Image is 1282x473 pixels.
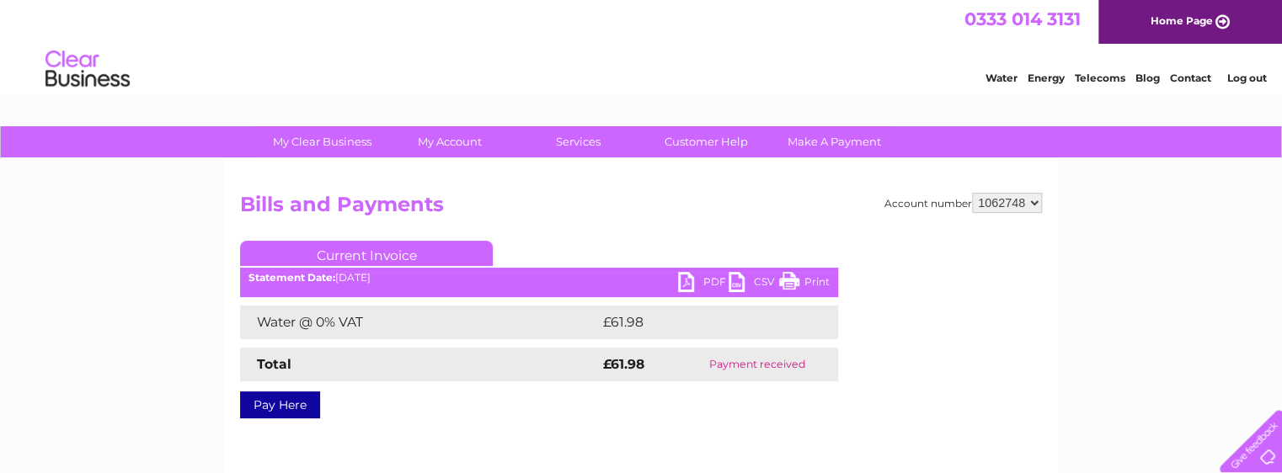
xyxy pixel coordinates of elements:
a: Print [779,272,830,296]
a: 0333 014 3131 [964,8,1081,29]
a: My Account [381,126,520,157]
img: logo.png [45,44,131,95]
a: CSV [729,272,779,296]
a: Current Invoice [240,241,493,266]
td: Payment received [676,348,838,381]
div: [DATE] [240,272,838,284]
a: My Clear Business [253,126,392,157]
td: Water @ 0% VAT [240,306,599,339]
a: Water [986,72,1018,84]
a: PDF [678,272,729,296]
a: Blog [1135,72,1160,84]
a: Pay Here [240,391,320,418]
strong: £61.98 [603,356,644,372]
div: Clear Business is a trading name of Verastar Limited (registered in [GEOGRAPHIC_DATA] No. 3667643... [244,9,1040,82]
a: Telecoms [1075,72,1125,84]
a: Customer Help [637,126,776,157]
a: Make A Payment [765,126,904,157]
div: Account number [884,193,1042,213]
a: Log out [1226,72,1266,84]
b: Statement Date: [248,271,335,284]
h2: Bills and Payments [240,193,1042,225]
a: Services [509,126,648,157]
strong: Total [257,356,291,372]
a: Energy [1028,72,1065,84]
td: £61.98 [599,306,803,339]
a: Contact [1170,72,1211,84]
